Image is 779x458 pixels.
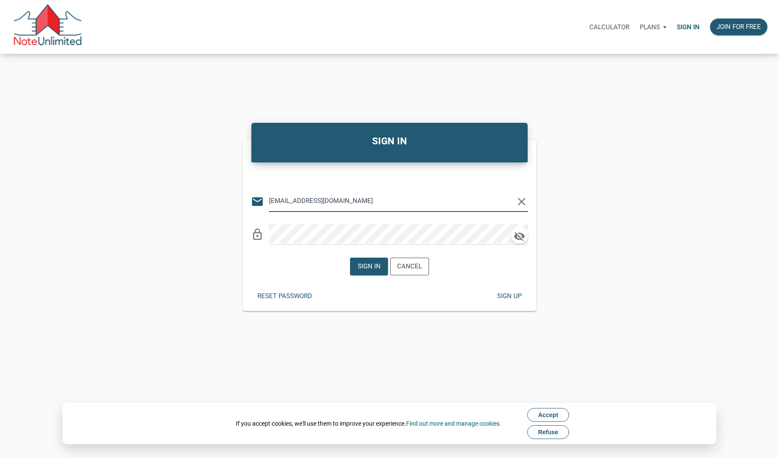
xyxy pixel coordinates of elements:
button: Accept [527,408,569,422]
div: Sign in [357,262,380,271]
div: Join for free [716,22,761,32]
img: NoteUnlimited [13,4,82,50]
a: Plans [635,13,672,41]
div: Cancel [397,262,422,271]
div: If you accept cookies, we'll use them to improve your experience. [236,419,500,428]
button: Reset password [251,288,319,305]
button: Refuse [527,425,569,439]
button: Sign in [350,258,388,275]
button: Plans [635,14,672,40]
div: Sign up [497,291,522,301]
p: Plans [640,23,660,31]
a: Find out more and manage cookies [406,420,500,427]
span: Accept [538,411,558,418]
h4: SIGN IN [258,134,521,149]
a: Join for free [705,13,773,41]
a: Sign in [672,13,705,41]
i: email [251,195,264,208]
div: Reset password [257,291,312,301]
span: Refuse [538,429,558,436]
p: Calculator [589,23,629,31]
i: lock_outline [251,228,264,241]
a: Calculator [584,13,635,41]
button: Cancel [390,258,429,275]
input: Email [269,191,515,211]
button: Join for free [710,19,767,35]
p: Sign in [677,23,700,31]
i: clear [515,195,528,208]
button: Sign up [490,288,528,305]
